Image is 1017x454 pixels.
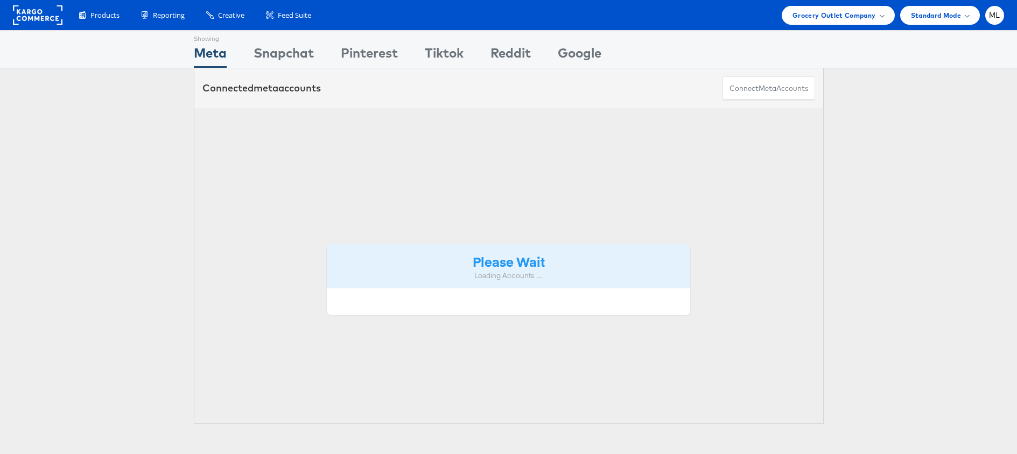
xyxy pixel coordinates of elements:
[194,31,227,44] div: Showing
[341,44,398,68] div: Pinterest
[254,44,314,68] div: Snapchat
[723,76,815,101] button: ConnectmetaAccounts
[989,12,1000,19] span: ML
[911,10,961,21] span: Standard Mode
[90,10,120,20] span: Products
[202,81,321,95] div: Connected accounts
[218,10,244,20] span: Creative
[278,10,311,20] span: Feed Suite
[254,82,278,94] span: meta
[792,10,876,21] span: Grocery Outlet Company
[335,271,683,281] div: Loading Accounts ....
[759,83,776,94] span: meta
[153,10,185,20] span: Reporting
[473,252,545,270] strong: Please Wait
[558,44,601,68] div: Google
[425,44,464,68] div: Tiktok
[490,44,531,68] div: Reddit
[194,44,227,68] div: Meta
